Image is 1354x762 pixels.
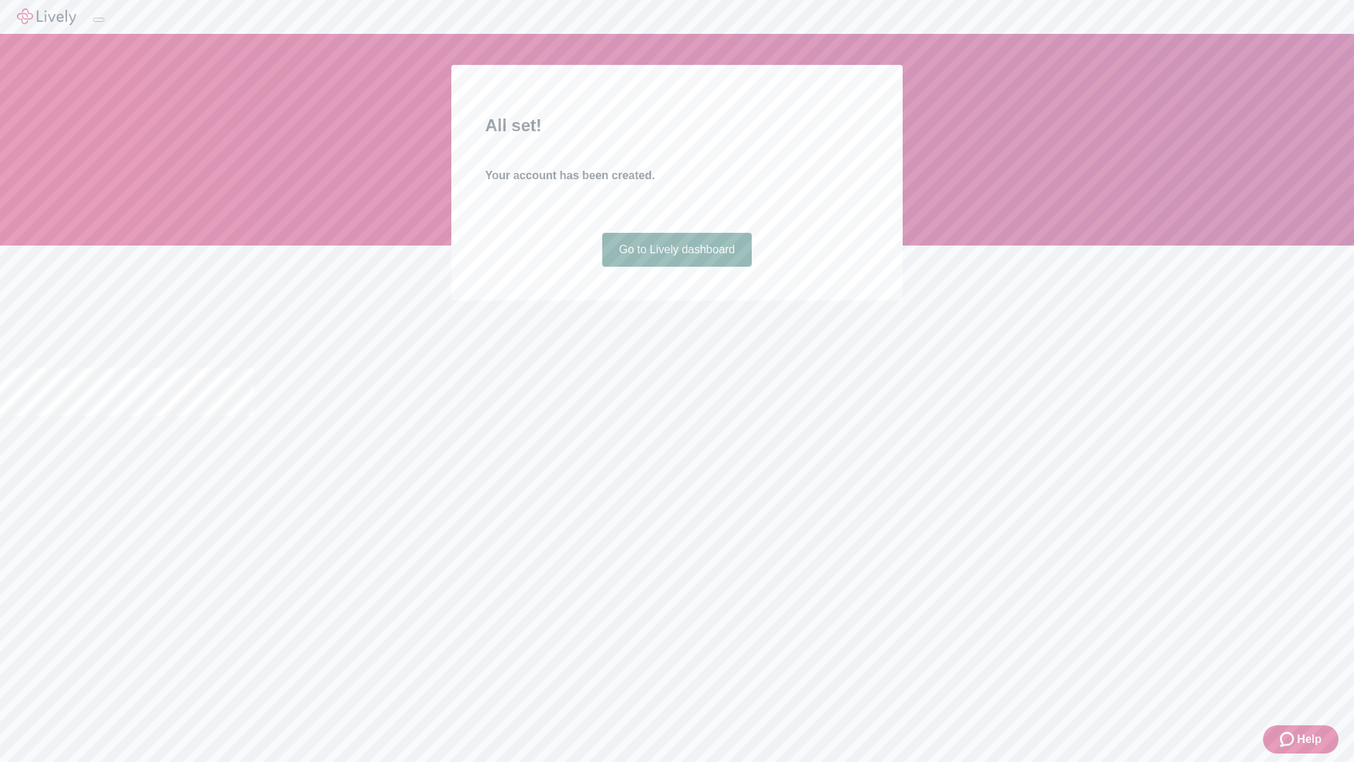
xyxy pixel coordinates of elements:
[485,167,869,184] h4: Your account has been created.
[485,113,869,138] h2: All set!
[1280,731,1297,748] svg: Zendesk support icon
[1263,725,1338,754] button: Zendesk support iconHelp
[17,8,76,25] img: Lively
[93,18,104,22] button: Log out
[602,233,752,267] a: Go to Lively dashboard
[1297,731,1322,748] span: Help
